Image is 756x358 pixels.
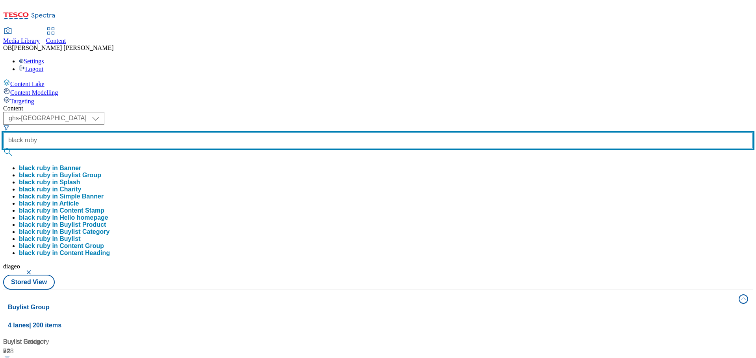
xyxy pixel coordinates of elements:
[3,275,55,290] button: Stored View
[19,221,106,228] button: black ruby in Buylist Product
[19,235,81,242] button: black ruby in Buylist
[3,96,753,105] a: Targeting
[3,347,102,356] div: 92
[3,132,753,148] input: Search
[19,165,81,172] button: black ruby in Banner
[46,28,66,44] a: Content
[59,207,104,214] span: Content Stamp
[3,28,40,44] a: Media Library
[19,214,108,221] button: black ruby in Hello homepage
[3,337,102,347] div: Buylist Category
[19,214,108,221] div: black ruby in
[3,105,753,112] div: Content
[3,290,753,334] button: Buylist Group4 lanes| 200 items
[19,207,104,214] div: black ruby in
[59,235,80,242] span: Buylist
[19,58,44,64] a: Settings
[3,263,20,270] span: diageo
[8,303,734,312] h4: Buylist Group
[3,79,753,88] a: Content Lake
[19,235,81,242] div: black ruby in
[3,125,9,131] svg: Search Filters
[8,322,61,329] span: 4 lanes | 200 items
[19,207,104,214] button: black ruby in Content Stamp
[19,250,110,257] button: black ruby in Content Heading
[59,172,101,178] span: Buylist Group
[59,214,108,221] span: Hello homepage
[19,186,81,193] button: black ruby in Charity
[19,228,109,235] button: black ruby in Buylist Category
[19,179,80,186] button: black ruby in Splash
[19,242,104,250] button: black ruby in Content Group
[3,347,203,356] div: 528
[3,337,203,347] div: Buylist Product
[10,98,34,105] span: Targeting
[46,37,66,44] span: Content
[10,89,58,96] span: Content Modelling
[3,37,40,44] span: Media Library
[19,200,79,207] button: black ruby in Article
[3,88,753,96] a: Content Modelling
[19,193,104,200] button: black ruby in Simple Banner
[19,172,101,179] div: black ruby in
[10,81,44,87] span: Content Lake
[19,66,43,72] a: Logout
[3,44,12,51] span: OB
[19,172,101,179] button: black ruby in Buylist Group
[12,44,113,51] span: [PERSON_NAME] [PERSON_NAME]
